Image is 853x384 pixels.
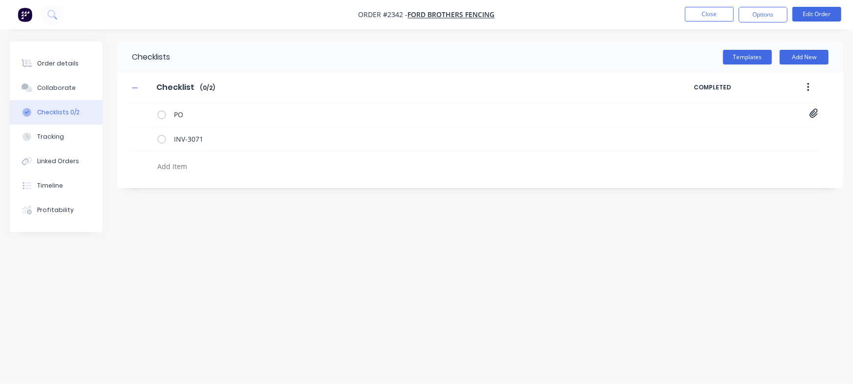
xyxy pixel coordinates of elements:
[10,76,103,100] button: Collaborate
[150,80,200,95] input: Enter Checklist name
[170,132,650,146] textarea: INV-3071
[10,173,103,198] button: Timeline
[37,59,79,68] div: Order details
[408,10,495,20] a: Ford Brothers Fencing
[739,7,788,22] button: Options
[37,132,64,141] div: Tracking
[723,50,772,64] button: Templates
[117,42,170,73] div: Checklists
[10,125,103,149] button: Tracking
[359,10,408,20] span: Order #2342 -
[10,198,103,222] button: Profitability
[37,108,80,117] div: Checklists 0/2
[200,84,215,92] span: ( 0 / 2 )
[10,100,103,125] button: Checklists 0/2
[18,7,32,22] img: Factory
[10,51,103,76] button: Order details
[780,50,829,64] button: Add New
[10,149,103,173] button: Linked Orders
[37,206,74,214] div: Profitability
[37,157,79,166] div: Linked Orders
[37,84,76,92] div: Collaborate
[37,181,63,190] div: Timeline
[792,7,841,21] button: Edit Order
[170,107,650,122] textarea: PO
[694,83,777,92] span: COMPLETED
[685,7,734,21] button: Close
